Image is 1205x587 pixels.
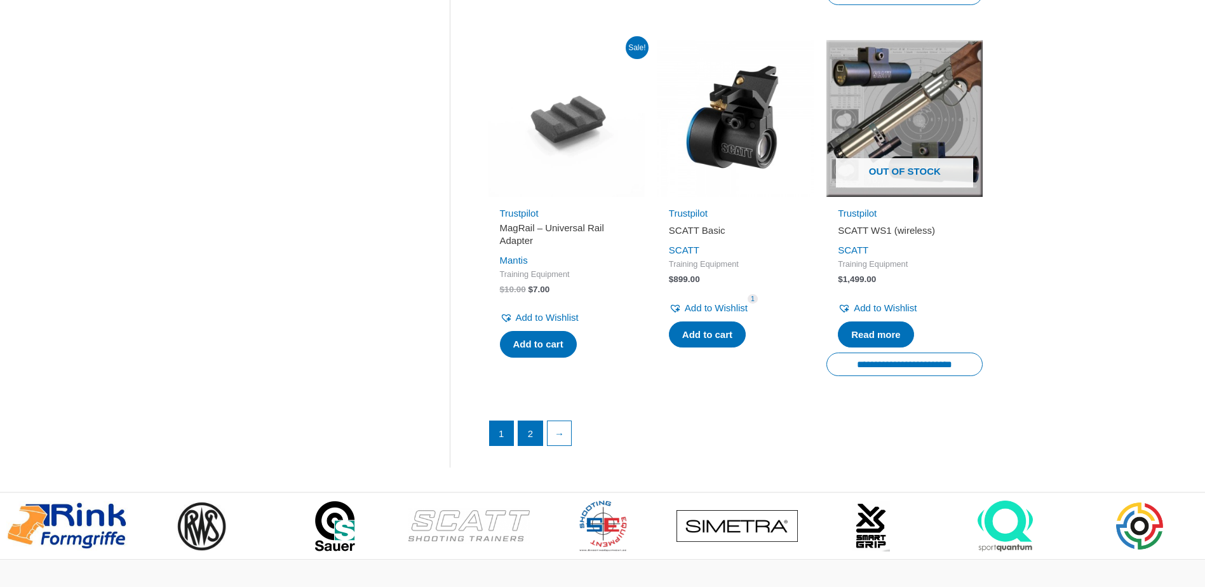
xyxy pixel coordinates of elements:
[548,421,572,445] a: →
[854,302,917,313] span: Add to Wishlist
[748,294,758,304] span: 1
[669,224,802,241] a: SCATT Basic
[669,259,802,270] span: Training Equipment
[500,285,526,294] bdi: 10.00
[488,40,645,196] img: MagRail - Universal Rail Adapter
[838,224,971,241] a: SCATT WS1 (wireless)
[500,255,528,266] a: Mantis
[518,421,542,445] a: Page 2
[669,208,708,219] a: Trustpilot
[488,421,983,452] nav: Product Pagination
[490,421,514,445] span: Page 1
[516,312,579,323] span: Add to Wishlist
[838,321,914,348] a: Read more about “SCATT WS1 (wireless)”
[836,158,973,187] span: Out of stock
[500,309,579,327] a: Add to Wishlist
[669,245,699,255] a: SCATT
[838,274,876,284] bdi: 1,499.00
[626,36,649,59] span: Sale!
[826,40,983,196] a: Out of stock
[685,302,748,313] span: Add to Wishlist
[500,208,539,219] a: Trustpilot
[838,224,971,237] h2: SCATT WS1 (wireless)
[528,285,534,294] span: $
[838,259,971,270] span: Training Equipment
[500,269,633,280] span: Training Equipment
[838,208,877,219] a: Trustpilot
[826,40,983,196] img: SCATT WS1
[528,285,550,294] bdi: 7.00
[500,331,577,358] a: Add to cart: “MagRail - Universal Rail Adapter”
[669,321,746,348] a: Add to cart: “SCATT Basic”
[669,299,748,317] a: Add to Wishlist
[669,274,674,284] span: $
[500,285,505,294] span: $
[500,222,633,252] a: MagRail – Universal Rail Adapter
[838,299,917,317] a: Add to Wishlist
[838,245,868,255] a: SCATT
[669,224,802,237] h2: SCATT Basic
[838,274,843,284] span: $
[669,274,700,284] bdi: 899.00
[657,40,814,196] img: SCATT Basic
[500,222,633,246] h2: MagRail – Universal Rail Adapter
